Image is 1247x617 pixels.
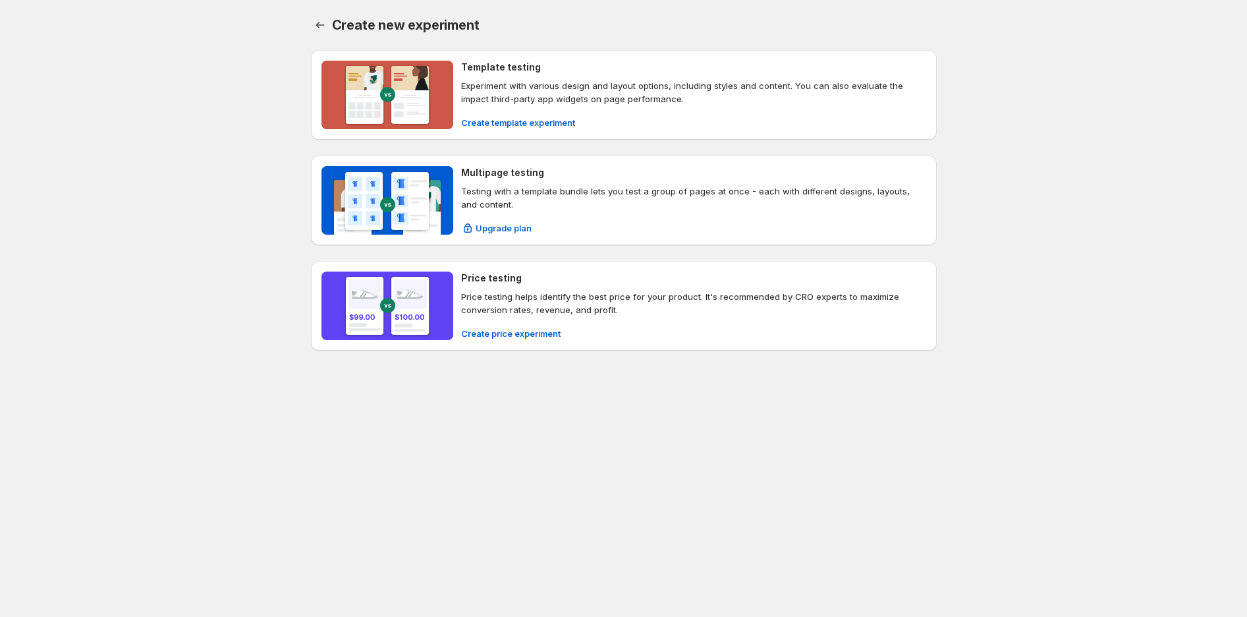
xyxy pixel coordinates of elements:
button: Create price experiment [453,323,568,344]
button: Create template experiment [453,112,583,133]
span: Create template experiment [461,116,575,129]
img: Multipage testing [321,166,453,235]
h4: Price testing [461,272,522,285]
p: Testing with a template bundle lets you test a group of pages at once - each with different desig... [461,185,926,211]
span: Create price experiment [461,327,561,340]
h4: Template testing [461,61,541,74]
span: Upgrade plan [476,221,532,235]
img: Price testing [321,272,453,340]
p: Price testing helps identify the best price for your product. It's recommended by CRO experts to ... [461,290,926,316]
button: Back [311,16,329,34]
p: Experiment with various design and layout options, including styles and content. You can also eva... [461,79,926,105]
img: Template testing [321,61,453,129]
h4: Multipage testing [461,166,544,179]
button: Upgrade plan [453,218,540,239]
span: Create new experiment [332,17,480,33]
